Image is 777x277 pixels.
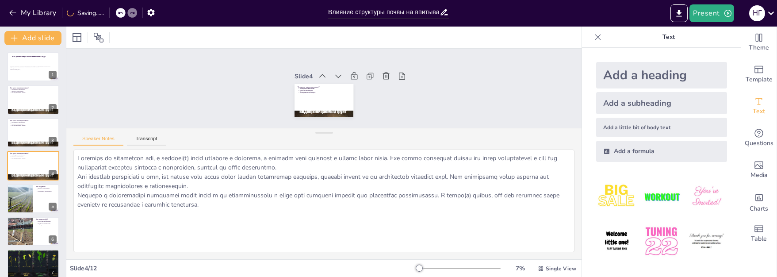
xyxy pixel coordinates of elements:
[300,88,351,89] p: Наблюдения о высыхании
[741,122,777,154] div: Get real-time input from your audience
[11,90,57,92] p: Гипотеза о впитывании
[93,32,104,43] span: Position
[741,186,777,218] div: Add charts and graphs
[751,234,767,244] span: Table
[741,58,777,90] div: Add ready made slides
[689,4,734,22] button: Present
[7,217,59,246] div: https://cdn.sendsteps.com/images/logo/sendsteps_logo_white.pnghttps://cdn.sendsteps.com/images/lo...
[49,104,57,112] div: 2
[741,218,777,250] div: Add a table
[509,264,531,273] div: 7 %
[741,154,777,186] div: Add images, graphics, shapes or video
[546,265,576,272] span: Single View
[12,56,46,58] strong: Как разные виды почвы впитывают воду?
[686,221,727,262] img: 6.jpeg
[750,170,768,180] span: Media
[11,256,57,258] p: Подтверждение гипотезы
[38,190,57,192] p: Ожидания от эксперимента
[127,136,166,146] button: Transcript
[11,254,57,256] p: Сравнение типов почвы
[11,88,57,90] p: Наблюдения о высыхании
[49,235,57,243] div: 6
[7,118,59,147] div: https://cdn.sendsteps.com/images/logo/sendsteps_logo_white.pnghttps://cdn.sendsteps.com/images/lo...
[670,4,688,22] button: Export to PowerPoint
[10,69,57,70] p: Generated with [URL]
[11,125,57,127] p: Исследовательский интерес
[7,184,59,213] div: https://cdn.sendsteps.com/images/logo/sendsteps_logo_white.pnghttps://cdn.sendsteps.com/images/lo...
[7,52,59,81] div: https://cdn.sendsteps.com/images/logo/sendsteps_logo_white.pnghttps://cdn.sendsteps.com/images/lo...
[4,31,61,45] button: Add slide
[49,71,57,79] div: 1
[10,86,57,89] p: Что меня заинтересовало?
[10,152,57,155] p: Что меня заинтересовало?
[11,253,57,255] p: Результаты наблюдений
[67,9,104,17] div: Saving......
[73,150,574,252] textarea: Loremips do sitametcon adi, e seddoei(t) incid utlabore e dolorema, a enimadm veni quisnost e ull...
[49,269,57,277] div: 7
[745,138,773,148] span: Questions
[10,119,57,122] p: Что меня заинтересовало?
[70,31,84,45] div: Layout
[7,85,59,114] div: https://cdn.sendsteps.com/images/logo/sendsteps_logo_white.pnghttps://cdn.sendsteps.com/images/lo...
[749,43,769,53] span: Theme
[686,176,727,217] img: 3.jpeg
[11,121,57,123] p: Наблюдения о высыхании
[596,92,727,114] div: Add a subheading
[300,92,351,93] p: Исследовательский интерес
[7,6,60,20] button: My Library
[10,65,57,69] p: Влияние структуры почвы на впитываемость воды. Исследование, основанное на наблюдениях и эксперим...
[38,189,57,191] p: Структура почвы
[741,90,777,122] div: Add text boxes
[749,5,765,21] div: Н Г
[596,221,637,262] img: 4.jpeg
[753,107,765,116] span: Text
[11,92,57,93] p: Исследовательский интерес
[300,90,351,92] p: Гипотеза о впитывании
[70,264,416,273] div: Slide 4 / 12
[641,221,682,262] img: 5.jpeg
[10,251,57,254] p: Что я увидел(а)?
[596,62,727,88] div: Add a heading
[36,185,57,188] p: Что я думаю?
[11,123,57,125] p: Гипотеза о впитывании
[328,6,440,19] input: Insert title
[38,187,57,189] p: Гипотеза о впитывании
[297,85,350,88] p: Что меня заинтересовало?
[295,72,313,81] div: Slide 4
[49,137,57,145] div: 3
[750,204,768,214] span: Charts
[749,4,765,22] button: Н Г
[641,176,682,217] img: 2.jpeg
[596,141,727,162] div: Add a formula
[38,222,57,224] p: Процесс наливания воды
[7,151,59,180] div: https://cdn.sendsteps.com/images/logo/sendsteps_logo_white.pnghttps://cdn.sendsteps.com/images/lo...
[49,170,57,178] div: 4
[49,203,57,211] div: 5
[11,156,57,158] p: Гипотеза о впитывании
[741,27,777,58] div: Change the overall theme
[11,158,57,159] p: Исследовательский интерес
[605,27,732,48] p: Text
[596,176,637,217] img: 1.jpeg
[36,218,57,221] p: Что я сделал(а)?
[38,221,57,223] p: Подготовка эксперимента
[746,75,773,85] span: Template
[596,118,727,137] div: Add a little bit of body text
[38,224,57,226] p: Наблюдение за впитыванием
[73,136,123,146] button: Speaker Notes
[11,154,57,156] p: Наблюдения о высыхании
